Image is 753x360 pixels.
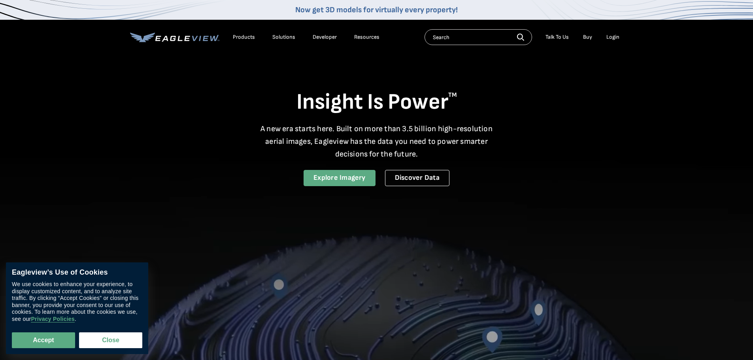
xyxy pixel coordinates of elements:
[583,34,592,41] a: Buy
[130,89,623,116] h1: Insight Is Power
[12,268,142,277] div: Eagleview’s Use of Cookies
[606,34,619,41] div: Login
[354,34,379,41] div: Resources
[233,34,255,41] div: Products
[295,5,458,15] a: Now get 3D models for virtually every property!
[448,91,457,99] sup: TM
[425,29,532,45] input: Search
[31,316,74,322] a: Privacy Policies
[304,170,376,186] a: Explore Imagery
[313,34,337,41] a: Developer
[12,281,142,322] div: We use cookies to enhance your experience, to display customized content, and to analyze site tra...
[272,34,295,41] div: Solutions
[256,123,498,160] p: A new era starts here. Built on more than 3.5 billion high-resolution aerial images, Eagleview ha...
[545,34,569,41] div: Talk To Us
[12,332,75,348] button: Accept
[385,170,449,186] a: Discover Data
[79,332,142,348] button: Close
